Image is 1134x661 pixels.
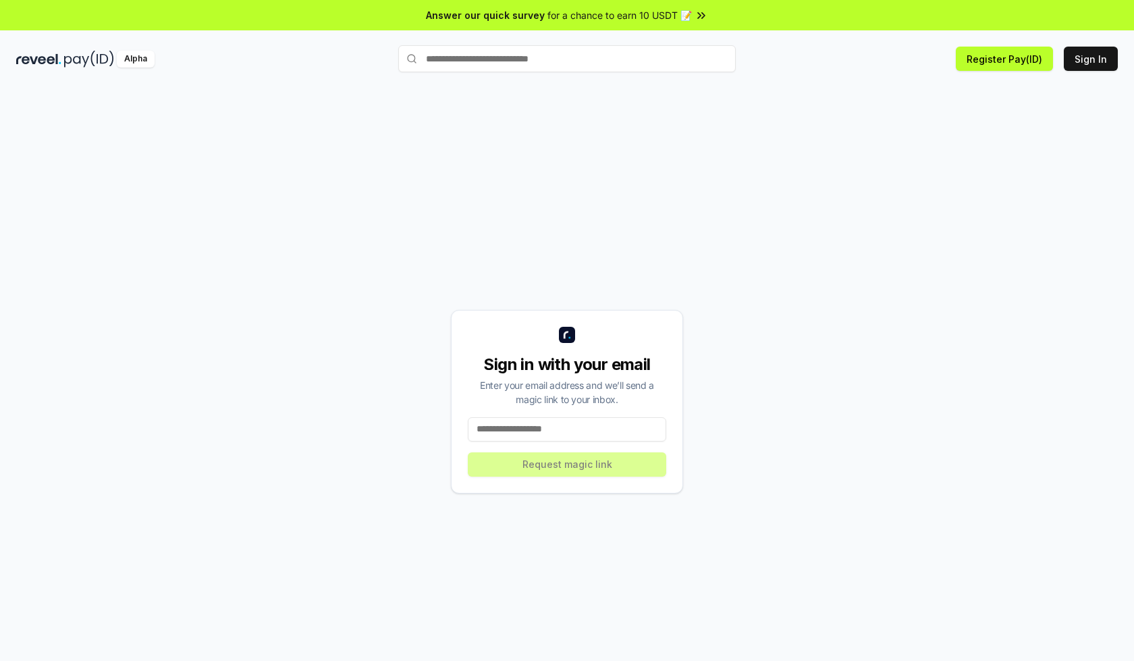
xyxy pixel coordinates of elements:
button: Sign In [1064,47,1118,71]
div: Sign in with your email [468,354,666,375]
div: Alpha [117,51,155,68]
img: logo_small [559,327,575,343]
img: pay_id [64,51,114,68]
span: for a chance to earn 10 USDT 📝 [547,8,692,22]
button: Register Pay(ID) [956,47,1053,71]
span: Answer our quick survey [426,8,545,22]
div: Enter your email address and we’ll send a magic link to your inbox. [468,378,666,406]
img: reveel_dark [16,51,61,68]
